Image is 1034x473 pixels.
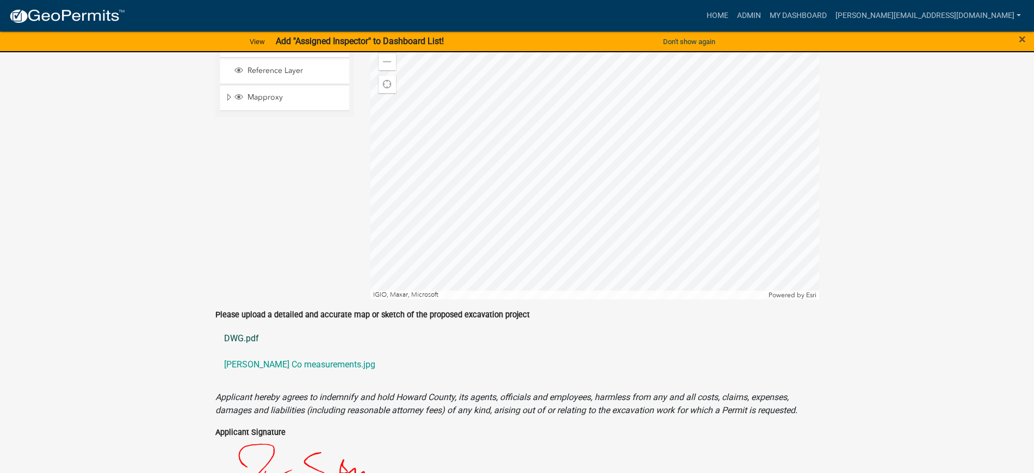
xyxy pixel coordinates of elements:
div: Reference Layer [233,66,345,77]
a: Home [702,5,733,26]
div: Powered by [766,291,819,299]
div: Mapproxy [233,93,345,103]
strong: Add "Assigned Inspector" to Dashboard List! [276,36,444,46]
span: Reference Layer [245,66,345,76]
label: Applicant Signature [215,429,286,437]
li: Reference Layer [220,59,349,84]
div: IGIO, Maxar, Microsoft [370,291,766,299]
a: Esri [806,291,816,299]
a: [PERSON_NAME][EMAIL_ADDRESS][DOMAIN_NAME] [831,5,1025,26]
a: My Dashboard [765,5,831,26]
button: Don't show again [659,33,720,51]
a: DWG.pdf [215,325,819,352]
ul: Layer List [219,30,350,114]
div: Zoom out [379,53,396,70]
span: × [1019,32,1026,47]
a: Admin [733,5,765,26]
button: Close [1019,33,1026,46]
label: Please upload a detailed and accurate map or sketch of the proposed excavation project [215,311,530,319]
span: Expand [225,93,233,104]
i: Applicant hereby agrees to indemnify and hold Howard County, its agents, officials and employees,... [215,392,797,415]
span: Mapproxy [245,93,345,102]
div: Find my location [379,76,396,93]
a: View [245,33,269,51]
li: Mapproxy [220,86,349,111]
a: [PERSON_NAME] Co measurements.jpg [215,352,819,378]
